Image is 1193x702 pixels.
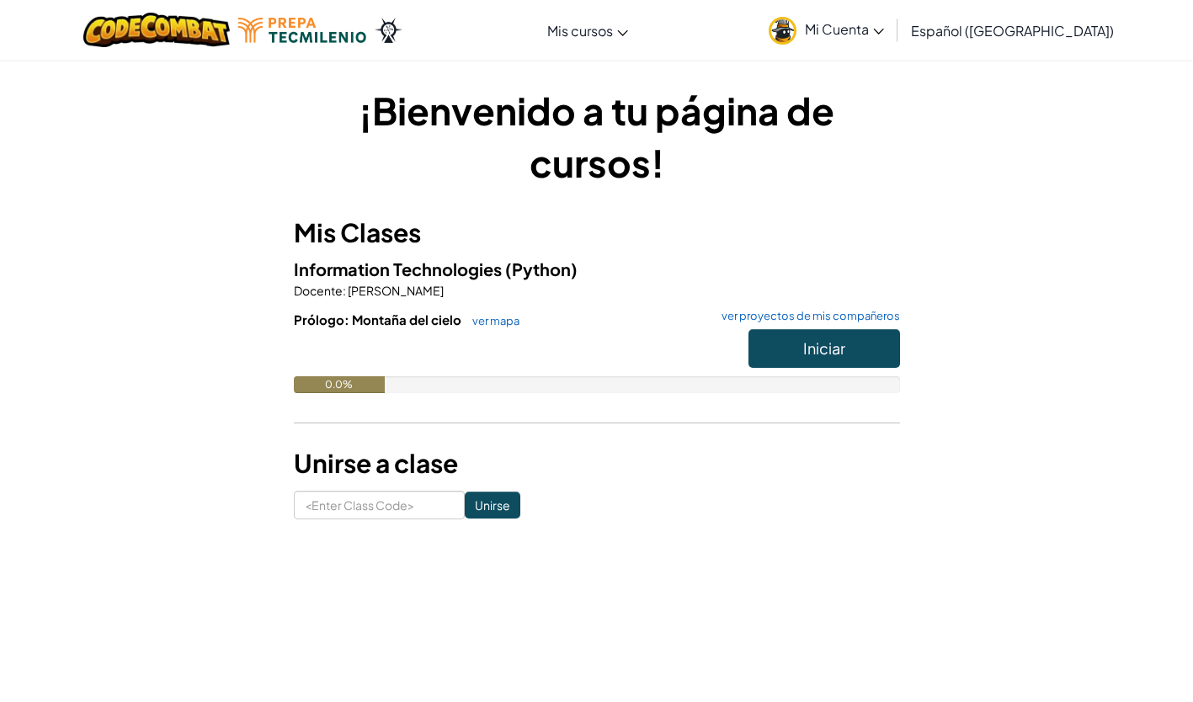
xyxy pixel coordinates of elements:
[803,338,845,358] span: Iniciar
[294,84,900,189] h1: ¡Bienvenido a tu página de cursos!
[713,311,900,322] a: ver proyectos de mis compañeros
[343,283,346,298] span: :
[505,258,578,279] span: (Python)
[465,492,520,519] input: Unirse
[805,20,884,38] span: Mi Cuenta
[547,22,613,40] span: Mis cursos
[294,444,900,482] h3: Unirse a clase
[375,18,402,43] img: Ozaria
[911,22,1114,40] span: Español ([GEOGRAPHIC_DATA])
[539,8,636,53] a: Mis cursos
[294,491,465,519] input: <Enter Class Code>
[760,3,892,56] a: Mi Cuenta
[294,311,464,327] span: Prólogo: Montaña del cielo
[294,283,343,298] span: Docente
[294,376,385,393] div: 0.0%
[238,18,366,43] img: Tecmilenio logo
[83,13,231,47] img: CodeCombat logo
[294,258,505,279] span: Information Technologies
[903,8,1122,53] a: Español ([GEOGRAPHIC_DATA])
[294,214,900,252] h3: Mis Clases
[748,329,900,368] button: Iniciar
[464,314,519,327] a: ver mapa
[769,17,796,45] img: avatar
[346,283,444,298] span: [PERSON_NAME]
